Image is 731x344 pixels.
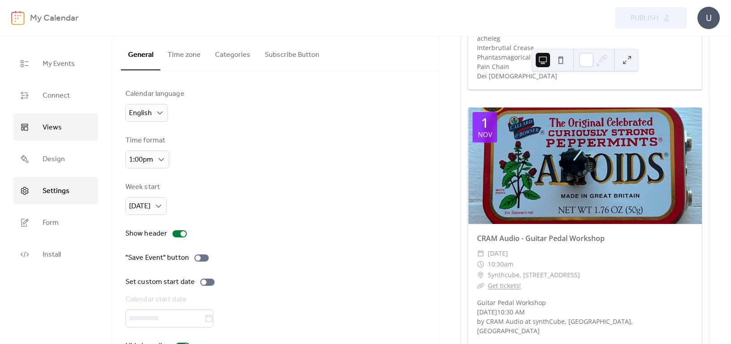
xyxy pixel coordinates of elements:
div: Nov [478,131,492,138]
div: U [697,7,720,29]
a: Design [13,145,98,172]
a: Connect [13,82,98,109]
div: Calendar language [125,89,185,99]
b: My Calendar [30,10,78,27]
a: Settings [13,177,98,204]
div: 1 [481,116,489,129]
div: Calendar start date [125,294,423,305]
span: 1:00pm [129,153,153,167]
a: Install [13,241,98,268]
span: Synthcube, [STREET_ADDRESS] [488,270,580,280]
span: 10:30am [488,259,513,270]
div: ​ [477,270,484,280]
span: Settings [43,184,69,198]
button: Time zone [160,36,208,69]
span: My Events [43,57,75,71]
span: Design [43,152,65,166]
a: Form [13,209,98,236]
a: CRAM Audio - Guitar Pedal Workshop [477,233,605,243]
div: Week start [125,182,165,193]
span: Install [43,248,61,262]
div: Set custom start date [125,277,195,288]
div: ​ [477,248,484,259]
span: [DATE] [488,248,508,259]
div: ​ [477,259,484,270]
div: Time format [125,135,168,146]
button: Categories [208,36,258,69]
img: logo [11,11,25,25]
span: Connect [43,89,70,103]
span: Form [43,216,59,230]
div: [DATE] Doors at 6, Noise at 7. $10 donation acheleg Interbrutial Crease Phantasmagorical Cannibal... [468,24,702,81]
a: My Events [13,50,98,77]
div: Show header [125,228,167,239]
a: Get tickets! [488,281,521,290]
span: English [129,106,152,120]
div: ​ [477,280,484,291]
span: Views [43,120,62,134]
button: General [121,36,160,70]
a: Views [13,113,98,141]
div: "Save Event" button [125,253,189,263]
span: [DATE] [129,199,150,213]
button: Subscribe Button [258,36,327,69]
